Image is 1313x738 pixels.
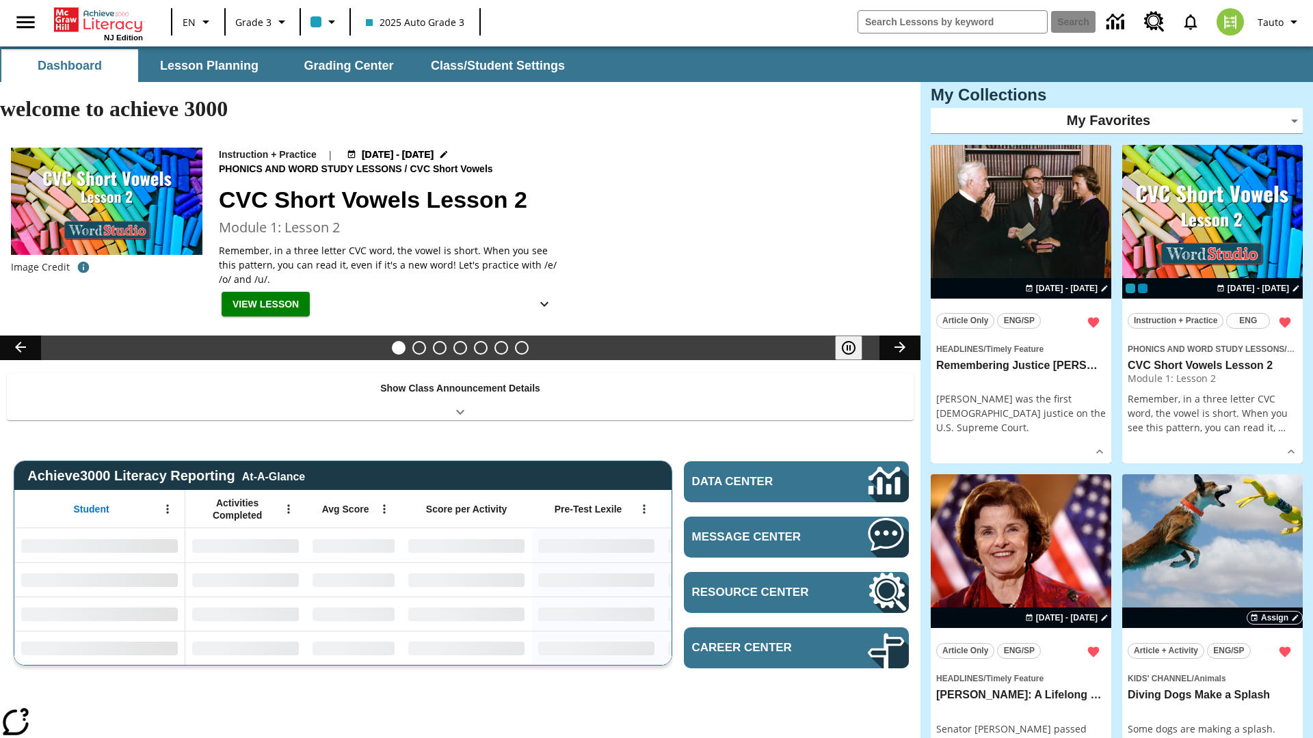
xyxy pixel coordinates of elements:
[1258,15,1284,29] span: Tauto
[1004,644,1035,658] span: ENG/SP
[692,586,827,599] span: Resource Center
[230,10,295,34] button: Grade: Grade 3, Select a grade
[11,148,202,256] img: CVC Short Vowels Lesson 2.
[661,597,791,631] div: No Data,
[1278,421,1286,434] span: …
[858,11,1047,33] input: search field
[1252,10,1308,34] button: Profile/Settings
[219,162,405,177] span: Phonics and Word Study Lessons
[1128,313,1223,329] button: Instruction + Practice
[692,641,827,655] span: Career Center
[1214,282,1303,295] button: Aug 19 - Aug 19 Choose Dates
[5,2,46,42] button: Open side menu
[936,341,1106,356] span: Topic: Headlines/Timely Feature
[54,5,143,42] div: Home
[1098,3,1136,41] a: Data Center
[692,530,827,544] span: Message Center
[1173,4,1208,40] a: Notifications
[936,344,983,354] span: Headlines
[1134,644,1198,658] span: Article + Activity
[1128,341,1297,356] span: Topic: Phonics and Word Study Lessons/CVC Short Vowels
[936,392,1106,435] div: [PERSON_NAME] was the first [DEMOGRAPHIC_DATA] justice on the U.S. Supreme Court.
[242,468,305,483] div: At-A-Glance
[661,562,791,597] div: No Data,
[185,562,306,597] div: No Data,
[531,292,558,317] button: Show Details
[1126,284,1135,293] div: Current Class
[936,359,1106,373] h3: Remembering Justice O'Connor
[936,643,994,659] button: Article Only
[410,162,495,177] span: CVC Short Vowels
[931,108,1303,134] div: My Favorites
[661,528,791,562] div: No Data,
[185,631,306,665] div: No Data,
[306,597,401,631] div: No Data,
[305,10,345,34] button: Class color is light blue. Change class color
[942,644,988,658] span: Article Only
[1281,441,1301,462] button: Show Details
[1128,344,1284,354] span: Phonics and Word Study Lessons
[420,49,576,82] button: Class/Student Settings
[684,627,909,668] a: Career Center
[374,499,395,519] button: Open Menu
[879,336,920,360] button: Lesson carousel, Next
[1,49,138,82] button: Dashboard
[1128,670,1297,685] span: Topic: Kids' Channel/Animals
[684,461,909,502] a: Data Center
[1226,313,1270,329] button: ENG
[1081,310,1106,335] button: Remove from Favorites
[931,145,1111,464] div: lesson details
[1128,643,1204,659] button: Article + Activity
[1284,342,1294,355] span: /
[328,148,333,162] span: |
[192,497,282,521] span: Activities Completed
[306,631,401,665] div: No Data,
[1273,640,1297,664] button: Remove from Favorites
[1128,688,1297,702] h3: Diving Dogs Make a Splash
[1081,640,1106,664] button: Remove from Favorites
[936,674,983,683] span: Headlines
[983,674,985,683] span: /
[141,49,278,82] button: Lesson Planning
[1239,314,1257,328] span: ENG
[392,341,406,355] button: Slide 1 CVC Short Vowels Lesson 2
[344,148,452,162] button: Aug 19 - Aug 19 Choose Dates
[936,688,1106,702] h3: Dianne Feinstein: A Lifelong Leader
[70,255,97,279] button: Image credit: TOXIC CAT/Shutterstock
[157,499,178,519] button: Open Menu
[183,15,196,29] span: EN
[1213,644,1244,658] span: ENG/SP
[1128,674,1192,683] span: Kids' Channel
[219,217,904,238] h3: Module 1: Lesson 2
[426,503,507,515] span: Score per Activity
[74,503,109,515] span: Student
[936,313,994,329] button: Article Only
[1261,612,1288,624] span: Assign
[280,49,417,82] button: Grading Center
[1036,612,1098,624] span: [DATE] - [DATE]
[1136,3,1173,40] a: Resource Center, Will open in new tab
[1228,282,1289,295] span: [DATE] - [DATE]
[219,243,561,286] p: Remember, in a three letter CVC word, the vowel is short. When you see this pattern, you can read...
[661,631,791,665] div: No Data,
[1192,674,1194,683] span: /
[104,33,143,42] span: NJ Edition
[936,670,1106,685] span: Topic: Headlines/Timely Feature
[219,148,317,162] p: Instruction + Practice
[1128,359,1297,373] h3: CVC Short Vowels Lesson 2
[986,674,1044,683] span: Timely Feature
[1122,145,1303,464] div: lesson details
[1194,674,1226,683] span: Animals
[1134,314,1217,328] span: Instruction + Practice
[54,6,143,33] a: Home
[322,503,369,515] span: Avg Score
[931,85,1303,105] h3: My Collections
[1207,643,1251,659] button: ENG/SP
[306,562,401,597] div: No Data,
[1089,441,1110,462] button: Show Details
[405,163,408,174] span: /
[235,15,271,29] span: Grade 3
[1128,392,1297,435] p: Remember, in a three letter CVC word, the vowel is short. When you see this pattern, you can read...
[634,499,654,519] button: Open Menu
